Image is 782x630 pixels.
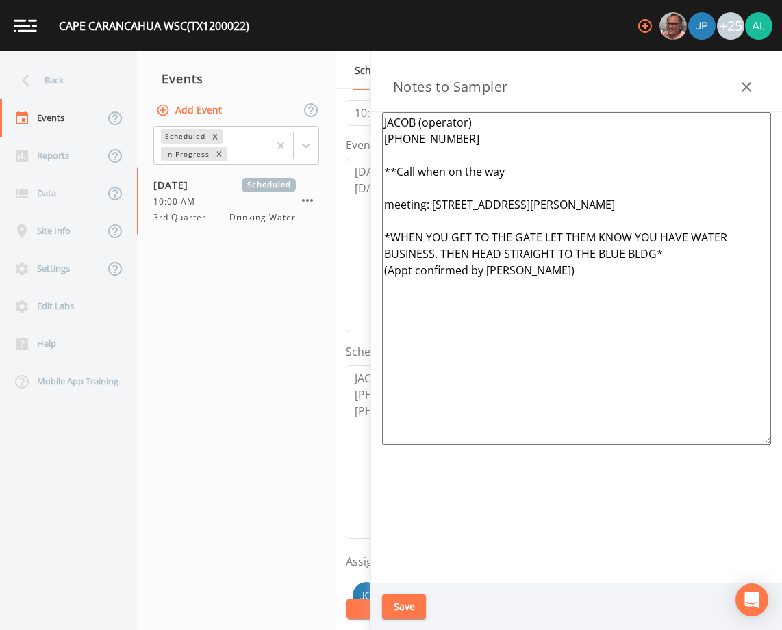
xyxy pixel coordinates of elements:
button: Save [382,594,426,620]
span: Drinking Water [229,211,296,224]
button: Add Event [153,98,227,123]
textarea: JACOB [PHONE_NUMBER] [PHONE_NUMBER] (cell) [346,365,757,539]
textarea: JACOB (operator) [PHONE_NUMBER] **Call when on the way meeting: [STREET_ADDRESS][PERSON_NAME] *WH... [382,112,771,445]
h3: Notes to Sampler [393,76,507,98]
label: Event Notes [346,137,408,153]
div: Joshua gere Paul [688,12,716,40]
div: Remove Scheduled [207,129,223,144]
img: logo [14,19,37,32]
label: Scheduler Notes (Shared with all events) [346,343,554,360]
a: Schedule [353,51,399,90]
button: Save [346,599,429,619]
div: Open Intercom Messenger [735,583,768,616]
div: Events [137,62,336,96]
img: 35a49e90b5629104e000cf44de3146b2 [353,582,380,609]
div: In Progress [161,147,212,161]
div: Scheduled [161,129,207,144]
a: [DATE]Scheduled10:00 AM3rd QuarterDrinking Water [137,167,336,235]
span: 3rd Quarter [153,211,214,224]
div: +25 [717,12,744,40]
img: 30a13df2a12044f58df5f6b7fda61338 [745,12,772,40]
img: e2d790fa78825a4bb76dcb6ab311d44c [659,12,687,40]
span: Scheduled [242,178,296,192]
span: [DATE] [153,178,198,192]
span: 10:00 AM [153,196,203,208]
div: Mike Franklin [659,12,688,40]
div: CAPE CARANCAHUA WSC (TX1200022) [59,18,249,34]
textarea: [DATE] 10:19am called/ LVM (0929) [DATE]7:26am Confirmed Appt by [PERSON_NAME] [346,159,757,332]
div: Remove In Progress [212,147,227,161]
img: 41241ef155101aa6d92a04480b0d0000 [688,12,716,40]
label: Assigned Users [346,553,425,570]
